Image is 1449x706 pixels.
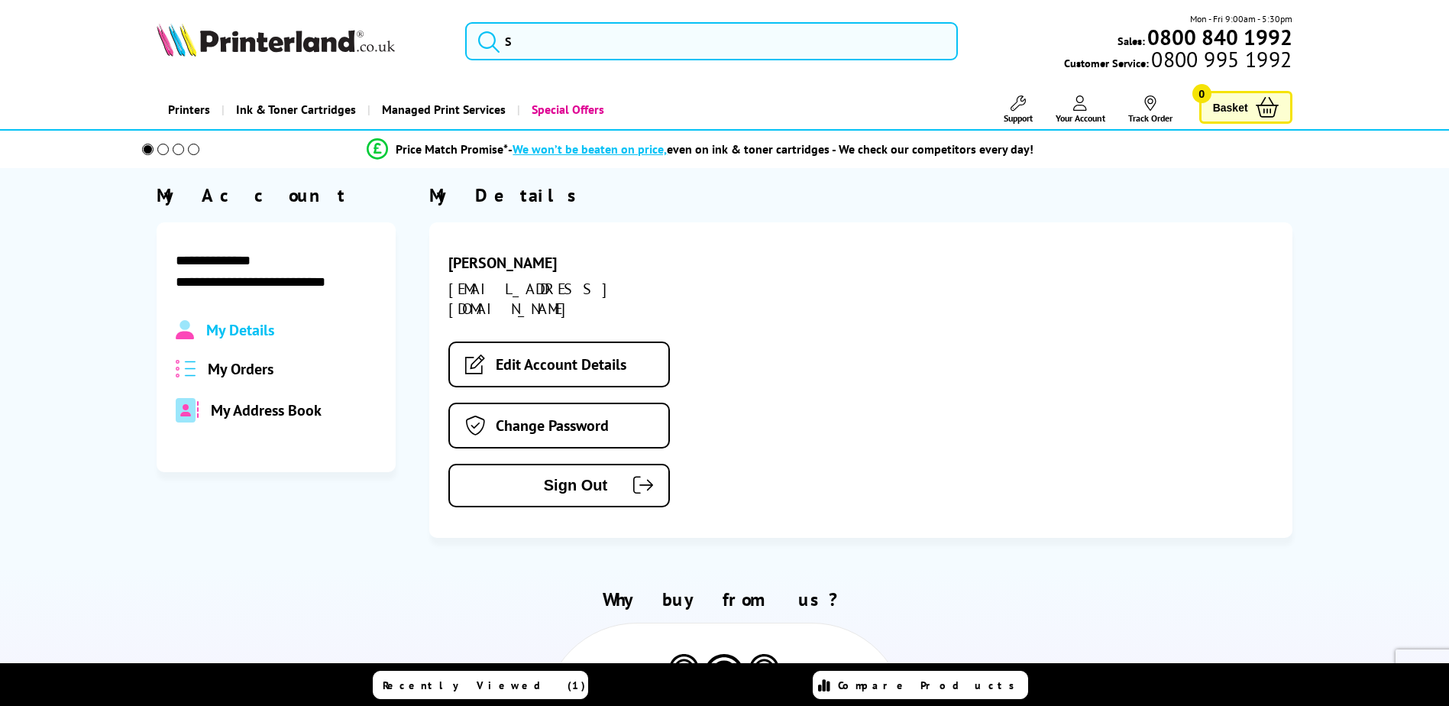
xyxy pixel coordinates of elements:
[813,671,1028,699] a: Compare Products
[157,23,395,57] img: Printerland Logo
[396,141,508,157] span: Price Match Promise*
[465,22,958,60] input: S
[508,141,1033,157] div: - even on ink & toner cartridges - We check our competitors every day!
[1190,11,1292,26] span: Mon - Fri 9:00am - 5:30pm
[448,403,670,449] a: Change Password
[222,90,367,129] a: Ink & Toner Cartridges
[1056,96,1105,124] a: Your Account
[1128,96,1172,124] a: Track Order
[236,90,356,129] span: Ink & Toner Cartridges
[157,23,446,60] a: Printerland Logo
[157,90,222,129] a: Printers
[176,398,199,423] img: address-book-duotone-solid.svg
[1117,34,1145,48] span: Sales:
[838,678,1023,692] span: Compare Products
[1199,91,1292,124] a: Basket 0
[121,136,1280,163] li: modal_Promise
[373,671,588,699] a: Recently Viewed (1)
[206,320,274,340] span: My Details
[1149,52,1292,66] span: 0800 995 1992
[1213,97,1248,118] span: Basket
[448,342,670,387] a: Edit Account Details
[157,183,395,207] div: My Account
[157,588,1292,611] h2: Why buy from us?
[1192,84,1211,103] span: 0
[517,90,616,129] a: Special Offers
[1004,96,1033,124] a: Support
[208,359,273,379] span: My Orders
[429,183,1292,207] div: My Details
[1147,23,1292,51] b: 0800 840 1992
[211,400,322,420] span: My Address Book
[1004,112,1033,124] span: Support
[473,477,607,494] span: Sign Out
[448,279,720,319] div: [EMAIL_ADDRESS][DOMAIN_NAME]
[367,90,517,129] a: Managed Print Services
[747,654,781,693] img: Printer Experts
[1145,30,1292,44] a: 0800 840 1992
[1064,52,1292,70] span: Customer Service:
[1056,112,1105,124] span: Your Account
[448,253,720,273] div: [PERSON_NAME]
[176,320,193,340] img: Profile.svg
[667,654,701,693] img: Printer Experts
[383,678,586,692] span: Recently Viewed (1)
[176,360,196,377] img: all-order.svg
[513,141,667,157] span: We won’t be beaten on price,
[448,464,670,507] button: Sign Out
